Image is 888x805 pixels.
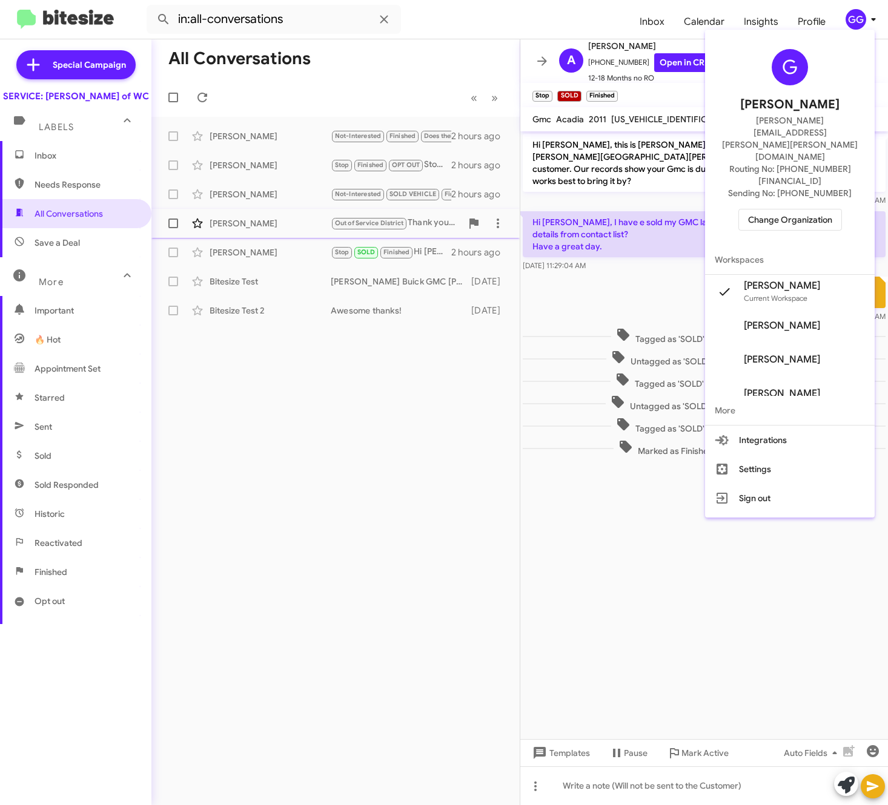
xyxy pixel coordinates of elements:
[720,163,860,187] span: Routing No: [PHONE_NUMBER][FINANCIAL_ID]
[744,280,820,292] span: [PERSON_NAME]
[744,294,807,303] span: Current Workspace
[744,353,820,366] span: [PERSON_NAME]
[720,114,860,163] span: [PERSON_NAME][EMAIL_ADDRESS][PERSON_NAME][PERSON_NAME][DOMAIN_NAME]
[738,209,842,231] button: Change Organization
[705,245,875,274] span: Workspaces
[748,209,832,230] span: Change Organization
[705,425,875,455] button: Integrations
[740,95,840,114] span: [PERSON_NAME]
[705,484,875,513] button: Sign out
[728,187,852,199] span: Sending No: [PHONE_NUMBER]
[705,396,875,425] span: More
[705,455,875,484] button: Settings
[744,320,820,332] span: [PERSON_NAME]
[744,387,820,399] span: [PERSON_NAME]
[772,49,808,85] div: G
